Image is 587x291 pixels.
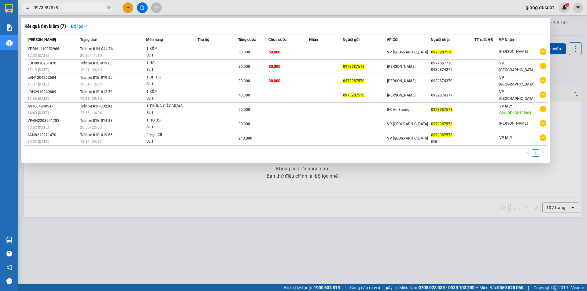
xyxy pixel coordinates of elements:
[540,134,546,141] span: plus-circle
[474,38,493,42] span: TT xuất HĐ
[387,38,398,42] span: VP Gửi
[431,133,452,137] span: 0973987578
[431,138,474,145] div: mai
[499,136,512,140] span: VP IALY
[525,149,532,157] li: Previous Page
[28,103,78,110] div: AS1604240547
[238,122,250,126] span: 30.000
[146,138,192,145] div: SL: 1
[107,5,111,9] span: close-circle
[80,111,102,115] span: 17:55 - 16/04
[539,149,547,157] button: right
[146,124,192,131] div: SL: 1
[6,264,12,270] span: notification
[28,125,49,129] span: 13:02 [DATE]
[80,96,102,101] span: 19:31 - 29/10
[146,81,192,88] div: SL: 1
[6,278,12,284] span: message
[146,38,163,42] span: Món hàng
[146,103,192,110] div: 1 THÙNG GIẤY CR/AS
[431,38,451,42] span: Người nhận
[238,79,250,83] span: 30.000
[80,140,102,144] span: 18:15 - 04/12
[80,125,102,129] span: 20:50 - 22/03
[28,60,78,67] div: LĐH0910251870
[343,93,364,97] span: 0973987578
[71,24,87,29] strong: Bộ lọc
[238,93,250,97] span: 40.000
[80,53,102,58] span: 20:30 - 11/10
[5,4,13,13] img: logo-vxr
[540,91,546,98] span: plus-circle
[80,75,113,80] span: Trên xe 81B-019.65
[499,90,534,101] span: VP [GEOGRAPHIC_DATA]
[107,5,111,11] span: close-circle
[540,48,546,55] span: plus-circle
[28,89,78,95] div: LĐH2910240809
[499,104,512,108] span: VP IALY
[540,106,546,112] span: plus-circle
[499,61,534,72] span: VP [GEOGRAPHIC_DATA]
[238,50,250,54] span: 50.000
[80,68,102,72] span: 19:31 - 09/10
[146,60,192,67] div: 1 HS
[146,117,192,124] div: 1 HỒ SƠ
[25,5,30,10] span: search
[343,38,360,42] span: Người gửi
[146,110,192,116] div: SL: 1
[431,92,474,99] div: 0932874379
[28,53,49,58] span: 17:33 [DATE]
[540,120,546,127] span: plus-circle
[238,136,252,140] span: 240.000
[28,111,49,115] span: 14:43 [DATE]
[269,64,280,69] span: 30.000
[146,74,192,81] div: 1 BÌ THƯ
[540,63,546,69] span: plus-circle
[28,140,49,144] span: 10:02 [DATE]
[24,23,66,30] h3: Kết quả tìm kiếm ( 7 )
[525,149,532,157] button: left
[80,47,113,51] span: Trên xe 81H-044.76
[387,122,428,126] span: VP [GEOGRAPHIC_DATA]
[80,133,113,137] span: Trên xe 81B-019.65
[146,89,192,95] div: 1 XỐP
[28,68,49,72] span: 17:19 [DATE]
[80,104,112,108] span: Trên xe 81F-002.93
[269,50,280,54] span: 50.000
[499,111,531,115] span: Giao DĐ: CHƯ PAH
[6,237,13,243] img: warehouse-icon
[80,118,113,123] span: Trên xe 81B-014.88
[146,67,192,73] div: SL: 1
[532,150,539,156] a: 1
[269,79,280,83] span: 30.000
[387,64,415,69] span: [PERSON_NAME]
[28,96,49,101] span: 17:36 [DATE]
[387,50,428,54] span: VP [GEOGRAPHIC_DATA]
[80,90,113,94] span: Trên xe 81B-013.59
[6,251,12,256] span: question-circle
[146,52,192,59] div: SL: 1
[28,82,49,86] span: 17:07 [DATE]
[28,132,78,138] div: SGN0212221470
[499,49,528,54] span: [PERSON_NAME]
[66,21,92,31] button: Bộ lọcdown
[387,136,428,140] span: VP [GEOGRAPHIC_DATA]
[238,107,250,112] span: 50.000
[28,46,78,52] div: VPĐN1110252966
[431,122,452,126] span: 0973987578
[431,60,474,67] div: 0977057778
[28,38,56,42] span: [PERSON_NAME]
[431,50,452,54] span: 0973987578
[431,78,474,84] div: 0932874379
[6,40,13,46] img: warehouse-icon
[146,95,192,102] div: SL: 1
[80,61,113,65] span: Trên xe 81B-019.65
[146,132,192,138] div: 4 kiện CR
[526,151,530,155] span: left
[387,107,409,112] span: BX An Sương
[83,24,87,28] span: down
[34,4,106,11] input: Tìm tên, số ĐT hoặc mã đơn
[499,121,528,125] span: [PERSON_NAME]
[539,149,547,157] li: Next Page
